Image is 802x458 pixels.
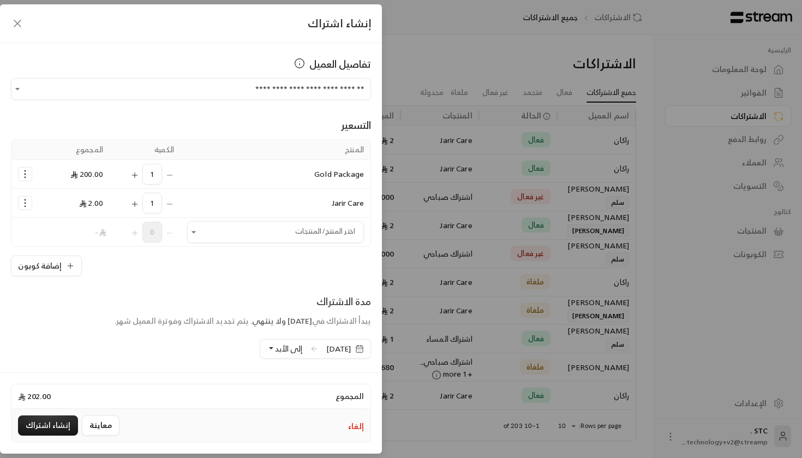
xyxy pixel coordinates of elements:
span: 1 [142,164,162,185]
th: الكمية [110,140,181,160]
button: معاينة [82,415,119,436]
div: مدة الاشتراك [115,294,371,309]
span: 1 [142,193,162,213]
button: Open [11,82,24,96]
button: إلغاء [348,421,364,432]
button: Open [187,225,200,239]
span: Gold Package [314,167,364,181]
span: 200.00 [70,167,103,181]
span: ولا ينتهي [253,314,286,328]
span: 202.00 [18,391,51,402]
button: إنشاء اشتراك [18,415,78,436]
span: 0 [142,222,162,242]
span: إلى الأبد [275,342,302,355]
span: 2.00 [79,196,103,210]
div: يبدأ الاشتراك في . يتم تجديد الاشتراك وفوترة العميل شهر. [115,316,371,326]
span: إنشاء اشتراك [308,14,371,33]
span: [DATE] [288,314,312,328]
th: المجموع [39,140,110,160]
span: Jarir Care [332,196,364,210]
div: التسعير [11,117,371,133]
th: المنتج [181,140,370,160]
span: [DATE] [326,343,351,354]
td: - [39,218,110,246]
span: المجموع [336,391,364,402]
button: إضافة كوبون [11,255,82,276]
span: تفاصيل العميل [309,56,371,72]
table: Selected Products [11,139,371,247]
